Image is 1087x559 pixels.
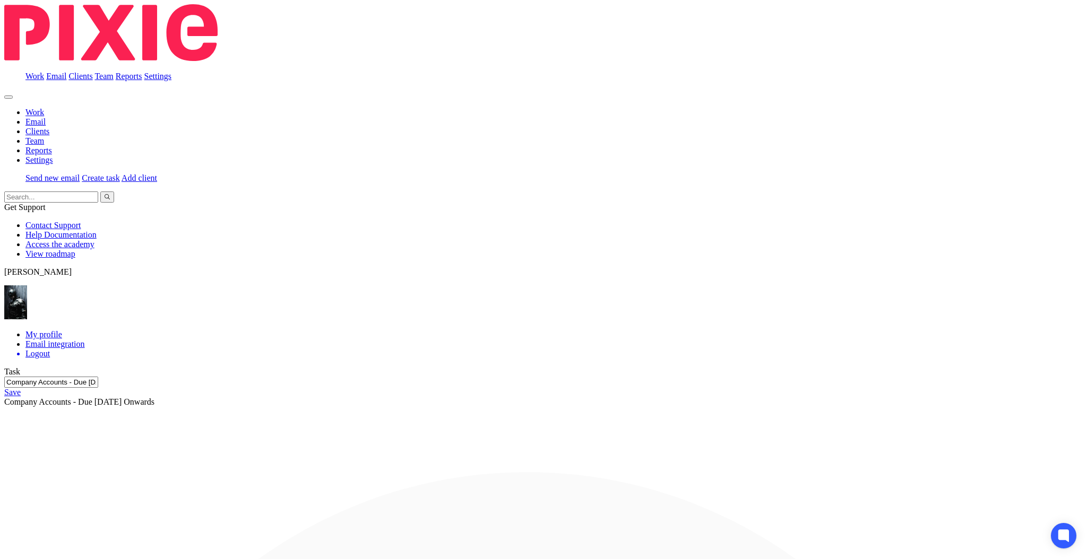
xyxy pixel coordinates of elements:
[94,72,113,81] a: Team
[82,173,120,182] a: Create task
[25,349,1083,359] a: Logout
[25,339,85,348] a: Email integration
[68,72,92,81] a: Clients
[25,230,97,239] a: Help Documentation
[4,377,1083,407] div: Company Accounts - Due 1st May 2023 Onwards
[4,367,20,376] label: Task
[25,146,52,155] a: Reports
[25,72,44,81] a: Work
[25,221,81,230] a: Contact Support
[4,203,46,212] span: Get Support
[4,4,218,61] img: Pixie
[4,267,1083,277] p: [PERSON_NAME]
[116,72,142,81] a: Reports
[122,173,157,182] a: Add client
[46,72,66,81] a: Email
[144,72,172,81] a: Settings
[25,108,44,117] a: Work
[25,330,62,339] a: My profile
[25,240,94,249] a: Access the academy
[25,349,50,358] span: Logout
[25,155,53,164] a: Settings
[25,117,46,126] a: Email
[25,173,80,182] a: Send new email
[100,191,114,203] button: Search
[25,127,49,136] a: Clients
[25,136,44,145] a: Team
[25,249,75,258] a: View roadmap
[4,397,1083,407] div: Company Accounts - Due [DATE] Onwards
[4,285,27,319] img: 1000002122.jpg
[4,191,98,203] input: Search
[4,388,21,397] a: Save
